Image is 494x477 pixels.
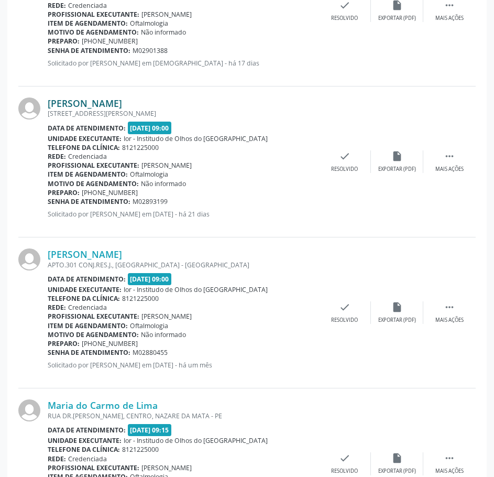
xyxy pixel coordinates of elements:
b: Item de agendamento: [48,170,128,179]
span: Credenciada [68,152,107,161]
i:  [444,301,455,313]
div: Mais ações [435,166,464,173]
b: Unidade executante: [48,285,122,294]
b: Rede: [48,303,66,312]
span: Não informado [141,179,186,188]
i: check [339,301,350,313]
b: Telefone da clínica: [48,445,120,454]
b: Data de atendimento: [48,426,126,435]
i:  [444,150,455,162]
span: [PERSON_NAME] [141,161,192,170]
span: [PHONE_NUMBER] [82,37,138,46]
span: Oftalmologia [130,170,168,179]
span: Credenciada [68,1,107,10]
i: check [339,452,350,464]
img: img [18,97,40,120]
div: Resolvido [331,166,358,173]
i: insert_drive_file [391,452,403,464]
span: 8121225000 [122,143,159,152]
b: Item de agendamento: [48,321,128,330]
a: [PERSON_NAME] [48,97,122,109]
i: check [339,150,350,162]
span: 8121225000 [122,445,159,454]
span: [PHONE_NUMBER] [82,339,138,348]
div: Exportar (PDF) [378,166,416,173]
b: Item de agendamento: [48,19,128,28]
div: Mais ações [435,317,464,324]
b: Unidade executante: [48,436,122,445]
span: Oftalmologia [130,321,168,330]
b: Preparo: [48,37,80,46]
span: 8121225000 [122,294,159,303]
div: Mais ações [435,468,464,475]
span: [PHONE_NUMBER] [82,188,138,197]
span: Ior - Institudo de Olhos do [GEOGRAPHIC_DATA] [124,436,268,445]
span: Não informado [141,330,186,339]
b: Senha de atendimento: [48,348,130,357]
div: [STREET_ADDRESS][PERSON_NAME] [48,109,319,118]
b: Rede: [48,152,66,161]
div: Mais ações [435,15,464,22]
span: [DATE] 09:00 [128,122,172,134]
span: Credenciada [68,303,107,312]
b: Senha de atendimento: [48,197,130,206]
b: Preparo: [48,339,80,348]
span: Credenciada [68,454,107,463]
span: Não informado [141,28,186,37]
b: Profissional executante: [48,10,139,19]
div: APTO.301 CONJ.RES.J., [GEOGRAPHIC_DATA] - [GEOGRAPHIC_DATA] [48,261,319,269]
b: Senha de atendimento: [48,46,130,55]
span: Oftalmologia [130,19,168,28]
img: img [18,399,40,421]
i: insert_drive_file [391,301,403,313]
i:  [444,452,455,464]
span: [PERSON_NAME] [141,463,192,472]
b: Profissional executante: [48,463,139,472]
span: Ior - Institudo de Olhos do [GEOGRAPHIC_DATA] [124,285,268,294]
div: RUA DR.[PERSON_NAME], CENTRO, NAZARE DA MATA - PE [48,411,319,420]
i: insert_drive_file [391,150,403,162]
div: Resolvido [331,468,358,475]
p: Solicitado por [PERSON_NAME] em [DEMOGRAPHIC_DATA] - há 17 dias [48,59,319,68]
span: Ior - Institudo de Olhos do [GEOGRAPHIC_DATA] [124,134,268,143]
span: [PERSON_NAME] [141,312,192,321]
span: M02901388 [133,46,168,55]
b: Motivo de agendamento: [48,179,139,188]
b: Profissional executante: [48,312,139,321]
b: Rede: [48,1,66,10]
span: [DATE] 09:00 [128,273,172,285]
span: M02893199 [133,197,168,206]
b: Data de atendimento: [48,124,126,133]
b: Motivo de agendamento: [48,28,139,37]
a: [PERSON_NAME] [48,248,122,260]
b: Unidade executante: [48,134,122,143]
span: [DATE] 09:15 [128,424,172,436]
b: Profissional executante: [48,161,139,170]
img: img [18,248,40,270]
p: Solicitado por [PERSON_NAME] em [DATE] - há um mês [48,361,319,370]
span: [PERSON_NAME] [141,10,192,19]
b: Data de atendimento: [48,275,126,284]
div: Resolvido [331,317,358,324]
span: M02880455 [133,348,168,357]
a: Maria do Carmo de Lima [48,399,158,411]
div: Resolvido [331,15,358,22]
b: Rede: [48,454,66,463]
b: Preparo: [48,188,80,197]
div: Exportar (PDF) [378,317,416,324]
b: Telefone da clínica: [48,143,120,152]
div: Exportar (PDF) [378,468,416,475]
p: Solicitado por [PERSON_NAME] em [DATE] - há 21 dias [48,210,319,219]
div: Exportar (PDF) [378,15,416,22]
b: Motivo de agendamento: [48,330,139,339]
b: Telefone da clínica: [48,294,120,303]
